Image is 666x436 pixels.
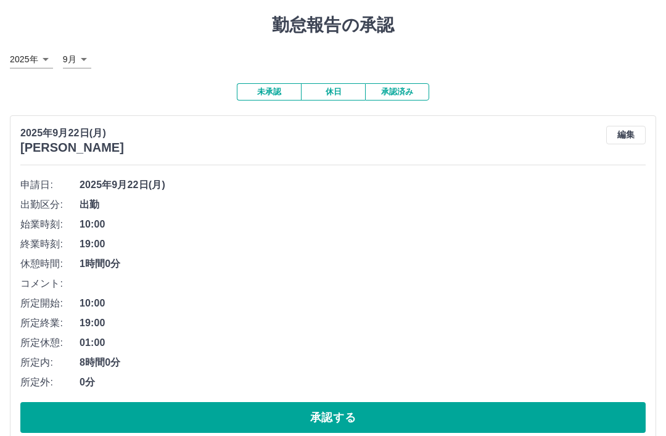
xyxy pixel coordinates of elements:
button: 編集 [606,126,646,145]
div: 2025年 [10,51,53,69]
span: 所定開始: [20,297,80,311]
span: 0分 [80,376,646,390]
span: 出勤区分: [20,198,80,213]
button: 未承認 [237,84,301,101]
span: 所定外: [20,376,80,390]
span: 10:00 [80,218,646,232]
span: 1時間0分 [80,257,646,272]
span: 出勤 [80,198,646,213]
span: 2025年9月22日(月) [80,178,646,193]
span: 終業時刻: [20,237,80,252]
p: 2025年9月22日(月) [20,126,124,141]
span: 所定終業: [20,316,80,331]
span: 8時間0分 [80,356,646,371]
button: 承認する [20,403,646,434]
span: 始業時刻: [20,218,80,232]
span: 10:00 [80,297,646,311]
span: 申請日: [20,178,80,193]
div: 9月 [63,51,91,69]
button: 休日 [301,84,365,101]
h3: [PERSON_NAME] [20,141,124,155]
span: 19:00 [80,237,646,252]
span: 19:00 [80,316,646,331]
span: 01:00 [80,336,646,351]
button: 承認済み [365,84,429,101]
span: 休憩時間: [20,257,80,272]
span: コメント: [20,277,80,292]
h1: 勤怠報告の承認 [10,15,656,36]
span: 所定内: [20,356,80,371]
span: 所定休憩: [20,336,80,351]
